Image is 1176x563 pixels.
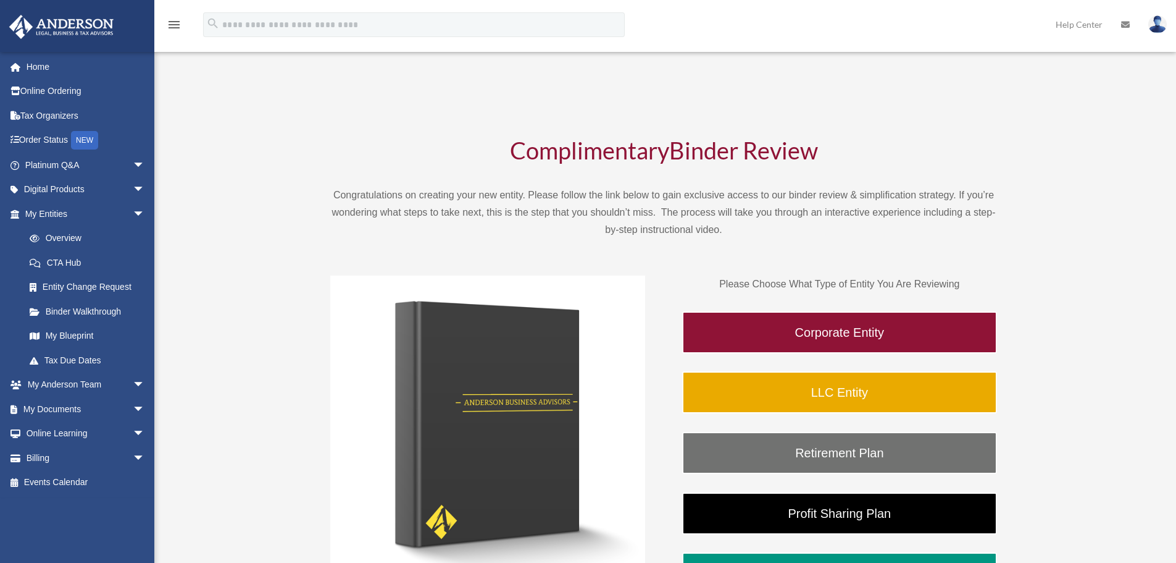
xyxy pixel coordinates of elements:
p: Congratulations on creating your new entity. Please follow the link below to gain exclusive acces... [330,187,997,239]
a: CTA Hub [17,250,164,275]
a: My Blueprint [17,324,164,349]
a: Corporate Entity [682,311,997,353]
a: Home [9,54,164,79]
a: menu [167,22,181,32]
a: My Entitiesarrow_drop_down [9,201,164,226]
span: arrow_drop_down [133,397,157,422]
i: search [206,17,220,30]
span: arrow_drop_down [133,446,157,471]
span: arrow_drop_down [133,153,157,178]
a: Profit Sharing Plan [682,493,997,535]
a: Order StatusNEW [9,128,164,153]
a: LLC Entity [682,371,997,413]
span: Binder Review [669,136,818,164]
a: Tax Due Dates [17,348,164,373]
img: Anderson Advisors Platinum Portal [6,15,117,39]
a: Tax Organizers [9,103,164,128]
a: Retirement Plan [682,432,997,474]
i: menu [167,17,181,32]
img: User Pic [1148,15,1167,33]
div: NEW [71,131,98,150]
a: Binder Walkthrough [17,299,157,324]
a: My Documentsarrow_drop_down [9,397,164,421]
a: Overview [17,226,164,251]
a: Entity Change Request [17,275,164,300]
span: Complimentary [510,136,669,164]
a: Online Ordering [9,79,164,104]
a: Billingarrow_drop_down [9,446,164,470]
span: arrow_drop_down [133,373,157,398]
a: My Anderson Teamarrow_drop_down [9,373,164,397]
span: arrow_drop_down [133,421,157,447]
span: arrow_drop_down [133,201,157,227]
span: arrow_drop_down [133,177,157,203]
p: Please Choose What Type of Entity You Are Reviewing [682,276,997,293]
a: Platinum Q&Aarrow_drop_down [9,153,164,177]
a: Online Learningarrow_drop_down [9,421,164,446]
a: Events Calendar [9,470,164,495]
a: Digital Productsarrow_drop_down [9,177,164,202]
